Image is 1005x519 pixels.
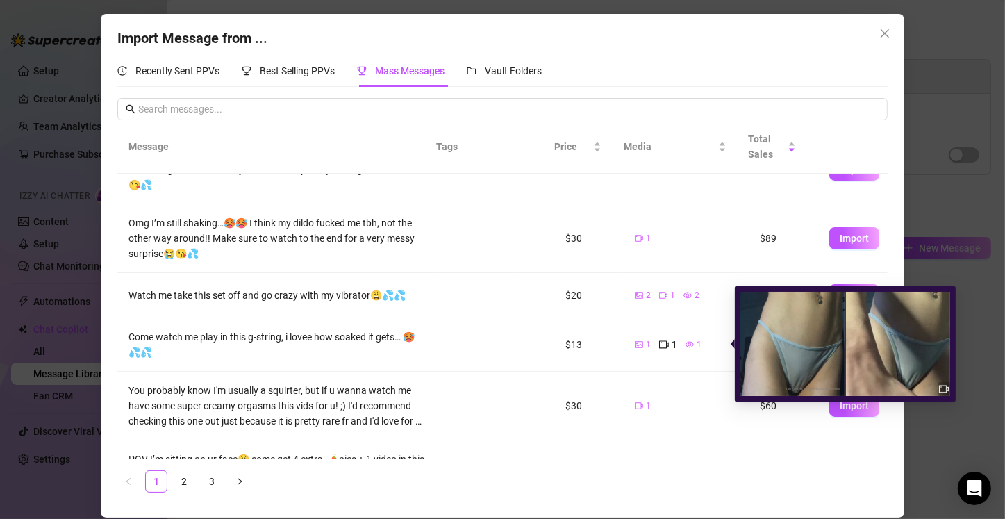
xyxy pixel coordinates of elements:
[659,340,669,349] span: video-camera
[646,232,651,245] span: 1
[138,101,880,117] input: Search messages...
[635,291,643,299] span: picture
[554,204,624,273] td: $30
[174,471,194,492] a: 2
[357,66,367,76] span: trophy
[201,470,223,493] li: 3
[124,477,133,486] span: left
[879,28,890,39] span: close
[646,289,651,302] span: 2
[543,120,613,174] th: Price
[117,120,425,174] th: Message
[646,399,651,413] span: 1
[749,204,818,273] td: $89
[117,66,127,76] span: history
[749,131,785,162] span: Total Sales
[749,372,818,440] td: $60
[686,340,694,349] span: eye
[126,104,135,114] span: search
[829,227,879,249] button: Import
[697,338,701,352] span: 1
[613,120,738,174] th: Media
[485,65,542,76] span: Vault Folders
[128,329,426,360] div: Come watch me play in this g-string, i lovee how soaked it gets… 🥵💦💦
[749,273,818,318] td: $80
[173,470,195,493] li: 2
[554,139,590,154] span: Price
[146,471,167,492] a: 1
[738,120,807,174] th: Total Sales
[235,477,244,486] span: right
[740,292,845,396] img: media
[554,372,624,440] td: $30
[135,65,219,76] span: Recently Sent PPVs
[128,215,426,261] div: Omg I’m still shaking…🥵🥵 I think my dildo fucked me tbh, not the other way around!! Make sure to ...
[749,440,818,509] td: $51
[646,338,651,352] span: 1
[670,289,675,302] span: 1
[201,471,222,492] a: 3
[829,284,879,306] button: Import
[229,470,251,493] li: Next Page
[635,234,643,242] span: video-camera
[467,66,476,76] span: folder
[624,139,715,154] span: Media
[683,291,692,299] span: eye
[229,470,251,493] button: right
[874,22,896,44] button: Close
[117,30,267,47] span: Import Message from ...
[128,452,426,497] div: POV I’m sitting on ur face😩 come get 4 extra 🌶️ pics + 1 video in this bundle for 15% off [DATE]!...
[554,318,624,372] td: $13
[840,400,869,411] span: Import
[874,28,896,39] span: Close
[554,273,624,318] td: $20
[958,472,991,505] div: Open Intercom Messenger
[695,289,699,302] span: 2
[840,233,869,244] span: Import
[425,120,508,174] th: Tags
[659,291,667,299] span: video-camera
[635,340,643,349] span: picture
[672,337,677,352] span: 1
[375,65,445,76] span: Mass Messages
[145,470,167,493] li: 1
[242,66,251,76] span: trophy
[829,395,879,417] button: Import
[128,383,426,429] div: You probably know I'm usually a squirter, but if u wanna watch me have some super creamy orgasms ...
[128,288,426,303] div: Watch me take this set off and go crazy with my vibrator😩💦💦
[846,292,950,396] img: media
[117,470,140,493] button: left
[117,470,140,493] li: Previous Page
[939,384,949,394] span: video-camera
[635,402,643,410] span: video-camera
[554,440,624,509] td: $26
[260,65,335,76] span: Best Selling PPVs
